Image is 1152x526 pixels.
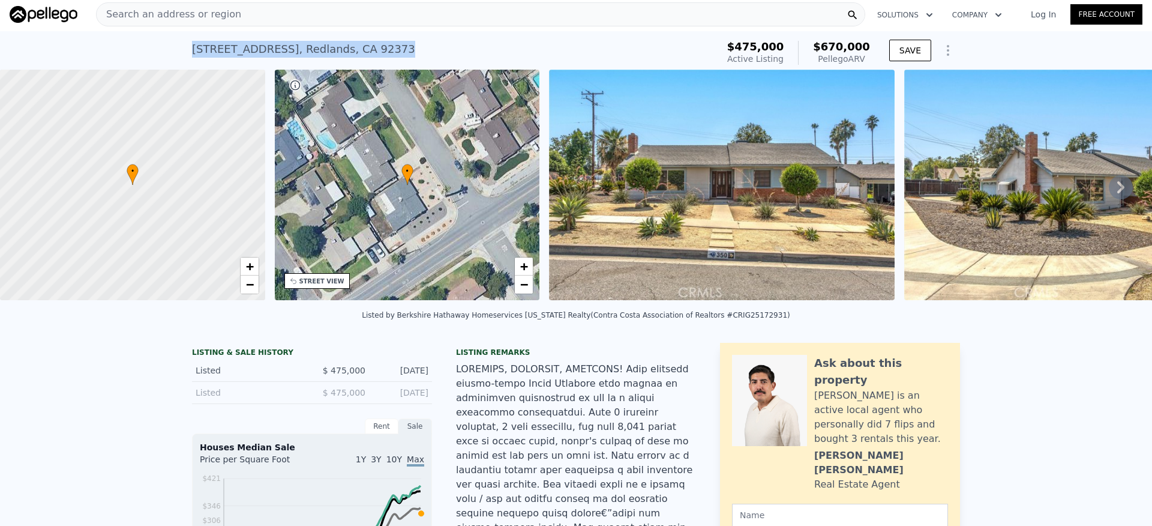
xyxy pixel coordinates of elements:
span: Search an address or region [97,7,241,22]
tspan: $421 [202,474,221,483]
div: [STREET_ADDRESS] , Redlands , CA 92373 [192,41,415,58]
span: $ 475,000 [323,388,365,398]
span: • [401,166,413,177]
div: [PERSON_NAME] [PERSON_NAME] [814,449,948,477]
span: + [245,259,253,274]
div: Listed [196,364,302,376]
div: [DATE] [375,387,428,399]
div: Listing remarks [456,348,696,357]
span: 10Y [386,455,402,464]
div: Real Estate Agent [814,477,900,492]
span: $ 475,000 [323,366,365,375]
div: Houses Median Sale [200,441,424,453]
div: • [401,164,413,185]
div: Rent [365,419,398,434]
a: Zoom out [515,276,533,294]
span: + [520,259,528,274]
div: Pellego ARV [813,53,870,65]
a: Zoom out [241,276,259,294]
span: − [245,277,253,292]
div: [PERSON_NAME] is an active local agent who personally did 7 flips and bought 3 rentals this year. [814,388,948,446]
button: Solutions [868,4,943,26]
div: STREET VIEW [299,277,344,286]
span: 3Y [371,455,381,464]
button: Company [943,4,1012,26]
a: Free Account [1070,4,1142,25]
span: • [127,166,139,177]
div: Listed by Berkshire Hathaway Homeservices [US_STATE] Realty (Contra Costa Association of Realtors... [362,311,790,319]
a: Zoom in [515,258,533,276]
div: Sale [398,419,432,434]
a: Zoom in [241,258,259,276]
tspan: $346 [202,502,221,510]
img: Sale: 167359818 Parcel: 15655952 [549,70,895,300]
div: Price per Square Foot [200,453,312,473]
a: Log In [1016,8,1070,20]
span: $475,000 [727,40,784,53]
div: • [127,164,139,185]
span: Active Listing [727,54,784,64]
div: Listed [196,387,302,399]
span: − [520,277,528,292]
div: LISTING & SALE HISTORY [192,348,432,360]
tspan: $306 [202,516,221,525]
div: Ask about this property [814,355,948,388]
button: Show Options [936,38,960,62]
span: $670,000 [813,40,870,53]
div: [DATE] [375,364,428,376]
span: Max [407,455,424,467]
button: SAVE [889,40,931,61]
span: 1Y [356,455,366,464]
img: Pellego [10,6,77,23]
